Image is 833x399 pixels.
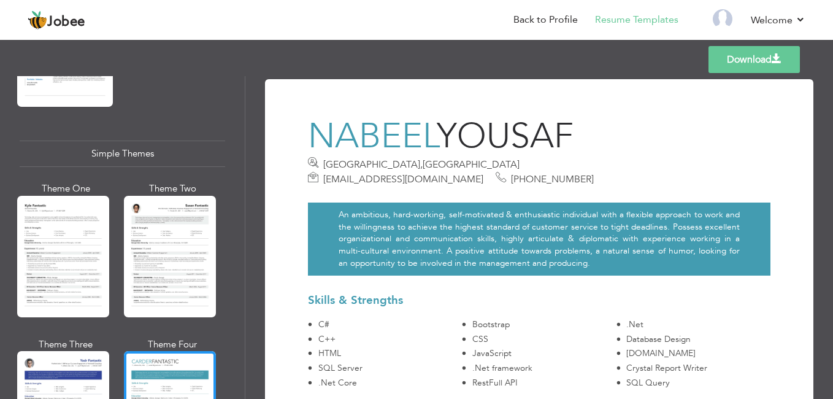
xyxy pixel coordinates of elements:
img: jobee.io [28,10,47,30]
div: Theme One [20,182,112,195]
div: C# [318,319,462,331]
a: Jobee [28,10,85,30]
span: , [420,158,423,171]
img: Profile Img [713,9,732,29]
div: Theme Three [20,338,112,351]
span: [EMAIL_ADDRESS][DOMAIN_NAME] [323,172,483,186]
a: Back to Profile [513,13,578,27]
div: [DOMAIN_NAME] [626,347,770,360]
div: SQL Server [318,362,462,374]
div: CSS [472,333,616,346]
div: Theme Four [126,338,218,351]
div: Simple Themes [20,141,225,167]
div: C++ [318,333,462,346]
div: Database Design [626,333,770,346]
div: SQL Query [626,377,770,389]
div: Crystal Report Writer [626,362,770,374]
a: Download [708,46,800,73]
div: .Net framework [472,362,616,374]
div: HTML [318,347,462,360]
div: JavaScript [472,347,616,360]
div: Theme Two [126,182,218,195]
div: Bootstrap [472,319,616,331]
div: RestFull API [472,377,616,389]
span: [PHONE_NUMBER] [511,172,594,186]
div: .Net [626,319,770,331]
span: Nabeel [308,112,437,160]
span: [GEOGRAPHIC_DATA] [GEOGRAPHIC_DATA] [323,158,520,171]
h3: Skills & Strengths [308,294,770,307]
span: Jobee [47,15,85,29]
a: Welcome [751,13,805,28]
a: Resume Templates [595,13,678,27]
div: An ambitious, hard-working, self-motivated & enthusiastic individual with a flexible approach to ... [308,203,770,276]
span: Yousaf [437,112,574,160]
div: .Net Core [318,377,462,389]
